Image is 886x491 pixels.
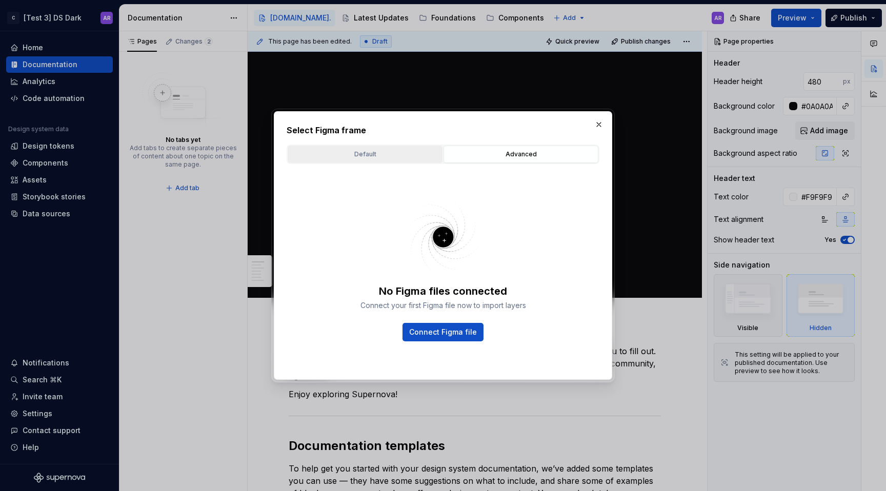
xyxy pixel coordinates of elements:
h2: Select Figma frame [287,124,599,136]
span: Connect Figma file [409,327,477,337]
div: Advanced [447,149,595,159]
div: Connect your first Figma file now to import layers [360,300,526,311]
button: Connect Figma file [402,323,484,341]
div: No Figma files connected [379,284,507,298]
div: Default [291,149,439,159]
